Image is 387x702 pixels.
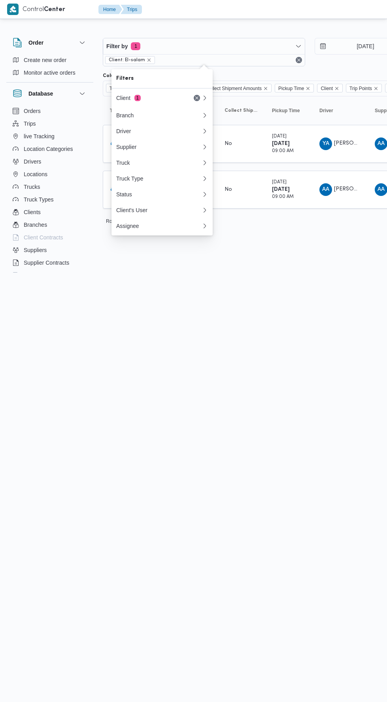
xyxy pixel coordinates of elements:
[278,84,304,93] span: Pickup Time
[323,137,329,150] span: YA
[346,84,382,92] span: Trip Points
[206,84,262,93] span: Collect Shipment Amounts
[378,137,385,150] span: AA
[319,107,333,114] span: Driver
[105,56,155,64] span: Client: El-salam
[272,187,290,192] b: [DATE]
[202,84,272,92] span: Collect Shipment Amounts
[24,207,41,217] span: Clients
[110,107,125,114] span: Trip ID; Sorted in descending order
[44,7,65,13] b: Center
[294,55,304,65] button: Remove
[111,139,213,155] button: Supplier
[107,104,138,117] button: Trip IDSorted in descending order
[24,195,53,204] span: Truck Types
[9,168,90,181] button: Locations
[116,160,202,166] div: Truck
[225,140,232,147] div: No
[110,187,134,192] b: # 333983
[116,128,202,134] div: Driver
[103,38,305,54] button: Filter by1 active filters
[306,86,310,91] button: Remove Pickup Time from selection in this group
[374,86,378,91] button: Remove Trip Points from selection in this group
[106,41,128,51] span: Filter by
[272,149,294,153] small: 09:00 AM
[116,223,202,229] div: Assignee
[116,175,202,182] div: Truck Type
[109,56,145,64] span: Client: El-salam
[106,84,134,92] span: Trip ID
[319,183,332,196] div: Ahmad Abo Alsaaod Abadalhakiam Abadalohab
[24,157,41,166] span: Drivers
[116,112,202,119] div: Branch
[98,5,122,14] button: Home
[24,271,43,280] span: Devices
[111,88,213,107] button: Client1Remove
[317,84,343,92] span: Client
[110,141,134,146] b: # 333984
[9,231,90,244] button: Client Contracts
[121,5,142,14] button: Trips
[24,132,55,141] span: live Tracking
[225,186,232,193] div: No
[13,38,87,47] button: Order
[111,186,213,202] button: Status
[322,183,329,196] span: AA
[116,191,202,198] div: Status
[24,144,73,154] span: Location Categories
[24,233,63,242] span: Client Contracts
[9,130,90,143] button: live Tracking
[272,134,287,139] small: [DATE]
[9,181,90,193] button: Trucks
[147,58,151,62] button: remove selected entity
[24,55,66,65] span: Create new order
[24,119,36,128] span: Trips
[334,86,339,91] button: Remove Client from selection in this group
[272,180,287,184] small: [DATE]
[225,107,258,114] span: Collect Shipment Amounts
[110,139,134,149] a: #333984
[24,68,76,77] span: Monitor active orders
[9,66,90,79] button: Monitor active orders
[9,193,90,206] button: Truck Types
[13,89,87,98] button: Database
[6,105,93,276] div: Database
[111,107,213,123] button: Branch
[316,104,364,117] button: Driver
[272,141,290,146] b: [DATE]
[321,84,333,93] span: Client
[24,245,47,255] span: Suppliers
[28,38,43,47] h3: Order
[9,269,90,282] button: Devices
[275,84,314,92] span: Pickup Time
[24,169,47,179] span: Locations
[116,207,202,213] div: Client's User
[9,218,90,231] button: Branches
[111,218,213,234] button: Assignee
[116,144,202,150] div: Supplier
[9,105,90,117] button: Orders
[111,171,213,186] button: Truck Type
[111,202,213,218] button: Client's User
[9,206,90,218] button: Clients
[269,104,308,117] button: Pickup Time
[9,143,90,155] button: Location Categories
[134,95,141,101] span: 1
[9,117,90,130] button: Trips
[111,123,213,139] button: Driver
[9,54,90,66] button: Create new order
[319,137,332,150] div: Yasr Abadalazaiaz Ahmad Khalail
[263,86,268,91] button: Remove Collect Shipment Amounts from selection in this group
[28,89,53,98] h3: Database
[110,185,134,194] a: #333983
[272,107,300,114] span: Pickup Time
[192,93,202,103] button: Remove
[272,195,294,199] small: 09:00 AM
[9,256,90,269] button: Supplier Contracts
[111,155,213,171] button: Truck
[106,216,144,226] span: Rows per page : 10
[116,95,183,101] div: Client
[24,106,41,116] span: Orders
[109,84,124,93] span: Trip ID
[24,182,40,192] span: Trucks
